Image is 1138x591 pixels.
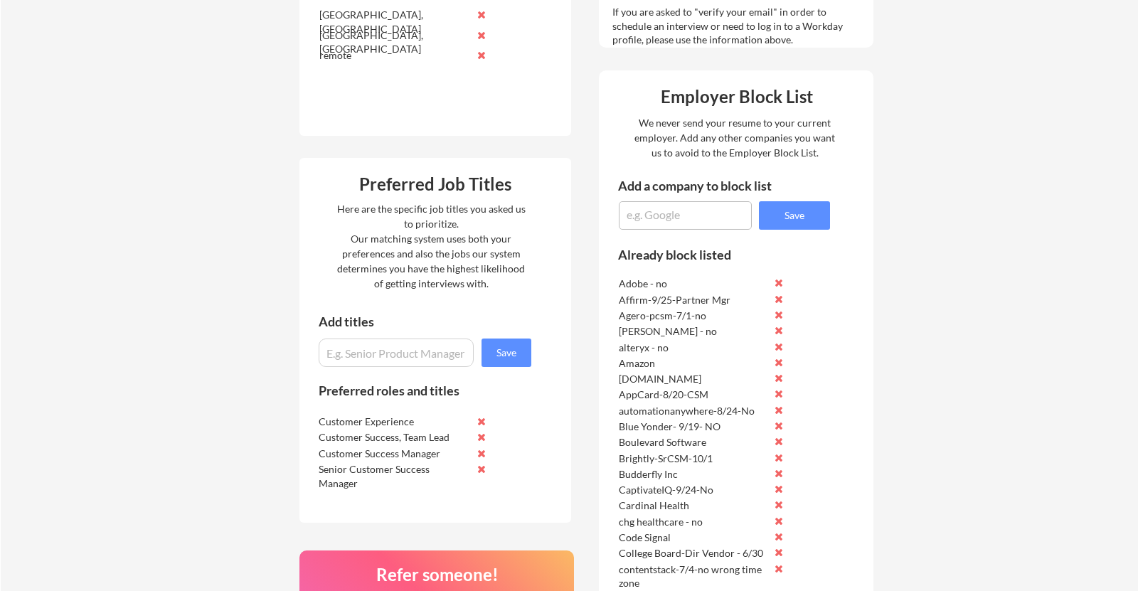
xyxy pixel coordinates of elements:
div: [DOMAIN_NAME] [619,372,769,386]
div: alteryx - no [619,341,769,355]
div: Here are the specific job titles you asked us to prioritize. Our matching system uses both your p... [334,201,529,291]
div: Amazon [619,356,769,371]
div: Preferred roles and titles [319,384,512,397]
div: Budderfly Inc [619,467,769,481]
div: [PERSON_NAME] - no [619,324,769,339]
div: Adobe - no [619,277,769,291]
button: Save [482,339,531,367]
div: Boulevard Software [619,435,769,449]
div: contentstack-7/4-no wrong time zone [619,563,769,590]
div: Customer Success, Team Lead [319,430,469,444]
div: Cardinal Health [619,499,769,513]
div: [GEOGRAPHIC_DATA], [GEOGRAPHIC_DATA] [319,8,469,36]
div: AppCard-8/20-CSM [619,388,769,402]
div: Code Signal [619,531,769,545]
div: Blue Yonder- 9/19- NO [619,420,769,434]
div: Senior Customer Success Manager [319,462,469,490]
button: Save [759,201,830,230]
div: Customer Success Manager [319,447,469,461]
div: Already block listed [618,248,811,261]
div: Employer Block List [605,88,869,105]
div: Add titles [319,315,519,328]
div: remote [319,48,469,63]
input: E.g. Senior Product Manager [319,339,474,367]
div: Brightly-SrCSM-10/1 [619,452,769,466]
div: Agero-pcsm-7/1-no [619,309,769,323]
div: CaptivateIQ-9/24-No [619,483,769,497]
div: Preferred Job Titles [303,176,568,193]
div: Add a company to block list [618,179,796,192]
div: College Board-Dir Vendor - 6/30 [619,546,769,560]
div: Affirm-9/25-Partner Mgr [619,293,769,307]
div: We never send your resume to your current employer. Add any other companies you want us to avoid ... [634,115,836,160]
div: Customer Experience [319,415,469,429]
div: [GEOGRAPHIC_DATA], [GEOGRAPHIC_DATA] [319,28,469,56]
div: chg healthcare - no [619,515,769,529]
div: automationanywhere-8/24-No [619,404,769,418]
div: Refer someone! [305,566,570,583]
